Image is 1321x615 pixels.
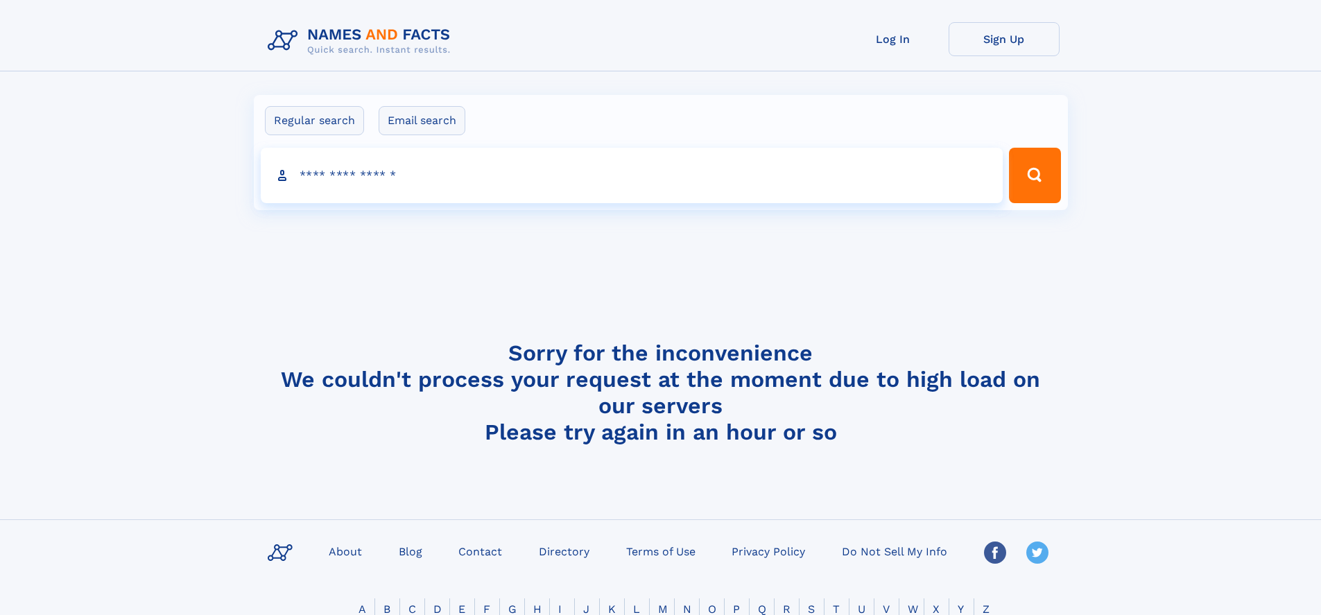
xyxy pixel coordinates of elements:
a: Blog [393,541,428,561]
button: Search Button [1009,148,1060,203]
input: search input [261,148,1003,203]
a: Contact [453,541,508,561]
img: Twitter [1026,542,1048,564]
h4: Sorry for the inconvenience We couldn't process your request at the moment due to high load on ou... [262,340,1060,445]
img: Logo Names and Facts [262,22,462,60]
a: Privacy Policy [726,541,811,561]
a: About [323,541,368,561]
label: Regular search [265,106,364,135]
a: Sign Up [949,22,1060,56]
label: Email search [379,106,465,135]
a: Directory [533,541,595,561]
a: Log In [838,22,949,56]
a: Do Not Sell My Info [836,541,953,561]
img: Facebook [984,542,1006,564]
a: Terms of Use [621,541,701,561]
